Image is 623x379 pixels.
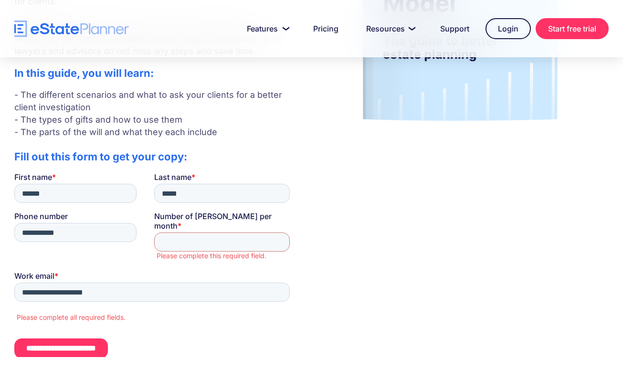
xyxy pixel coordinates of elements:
[536,18,609,39] a: Start free trial
[14,21,129,37] a: home
[14,67,294,79] h2: In this guide, you will learn:
[14,89,294,138] p: - The different scenarios and what to ask your clients for a better client investigation - The ty...
[355,19,424,38] a: Resources
[14,150,294,163] h2: Fill out this form to get your copy:
[235,19,297,38] a: Features
[302,19,350,38] a: Pricing
[486,18,531,39] a: Login
[2,141,279,149] label: Please complete all required fields.
[429,19,481,38] a: Support
[142,79,280,88] label: Please complete this required field.
[14,172,294,357] iframe: Form 0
